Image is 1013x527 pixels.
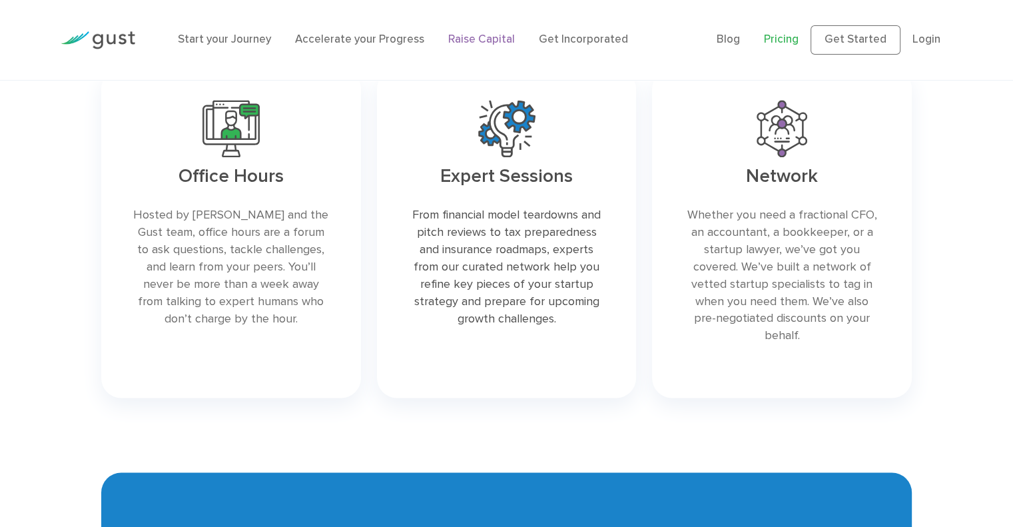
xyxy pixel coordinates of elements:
a: Login [912,33,940,46]
a: Blog [717,33,740,46]
a: Get Incorporated [539,33,628,46]
a: Start your Journey [178,33,271,46]
a: Accelerate your Progress [295,33,424,46]
a: Raise Capital [448,33,515,46]
img: Gust Logo [61,31,135,49]
a: Pricing [764,33,799,46]
a: Get Started [811,25,900,55]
